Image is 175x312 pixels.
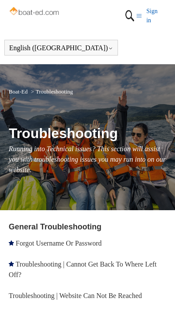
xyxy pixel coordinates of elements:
img: 01HZPCYTXV3JW8MJV9VD7EMK0H [123,7,136,25]
a: General Troubleshooting [9,222,101,231]
li: Troubleshooting [29,88,73,95]
svg: Promoted article [9,240,14,246]
a: Troubleshooting | Cannot Get Back To Where Left Off? [9,260,157,278]
button: Toggle navigation menu [136,7,142,25]
svg: Promoted article [9,261,14,267]
a: Troubleshooting | Website Can Not Be Reached [9,292,142,299]
button: English ([GEOGRAPHIC_DATA]) [9,44,113,52]
img: Boat-Ed Help Center home page [9,5,61,18]
p: Running into Technical issues? This section will assist you with troubleshooting issues you may r... [9,144,166,175]
li: Boat-Ed [9,88,29,95]
a: Boat-Ed [9,88,27,95]
a: Forgot Username Or Password [16,239,101,247]
h1: Troubleshooting [9,123,166,144]
a: Sign in [146,7,166,25]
